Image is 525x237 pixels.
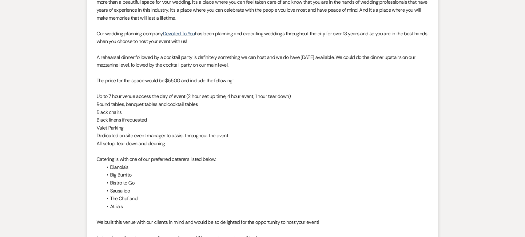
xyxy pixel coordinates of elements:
span: We built this venue with our clients in mind and would be so delighted for the opportunity to hos... [97,219,319,225]
span: Black linens if requested [97,117,147,123]
span: Our wedding planning company [97,30,163,37]
span: Bistro to Go [110,180,134,186]
span: Dianoia's [110,164,129,170]
span: Big Burrito [110,172,132,178]
span: Catering is with one of our preferred caterers listed below: [97,156,216,162]
span: The price for the space would be $5500 and include the following: [97,77,233,84]
span: Up to 7 hour venue access the day of event (2 hour set up time, 4 hour event, 1 hour tear down) [97,93,291,99]
span: Atria's [110,203,123,210]
span: has been planning and executing weddings throughout the city for over 13 years and so you are in ... [97,30,427,45]
span: Dedicated on site event manager to assist throughout the event [97,132,228,139]
span: Valet Parking [97,125,124,131]
span: All setup, tear down and cleaning [97,140,165,147]
a: Devoted To You [163,30,195,37]
span: The Chef and I [110,195,140,202]
span: Round tables, banquet tables and cocktail tables [97,101,198,107]
span: A rehearsal dinner followed by a cocktail party is definitely something we can host and we do hav... [97,54,416,68]
span: Black chairs [97,109,121,115]
span: Sausalido [110,188,130,194]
